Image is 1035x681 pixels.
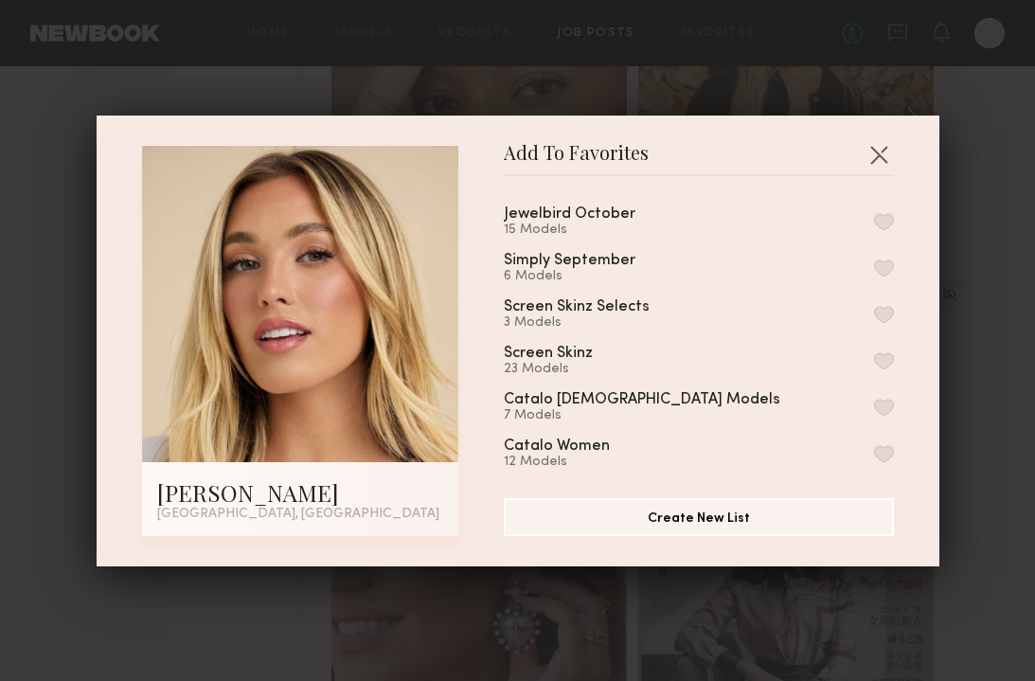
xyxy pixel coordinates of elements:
[504,439,610,455] div: Catalo Women
[157,477,443,508] div: [PERSON_NAME]
[504,146,649,174] span: Add To Favorites
[504,299,650,315] div: Screen Skinz Selects
[504,362,638,377] div: 23 Models
[504,269,681,284] div: 6 Models
[504,455,655,470] div: 12 Models
[504,206,635,223] div: Jewelbird October
[504,346,593,362] div: Screen Skinz
[504,408,826,423] div: 7 Models
[504,498,894,536] button: Create New List
[157,508,443,521] div: [GEOGRAPHIC_DATA], [GEOGRAPHIC_DATA]
[504,223,681,238] div: 15 Models
[864,139,894,170] button: Close
[504,253,635,269] div: Simply September
[504,392,780,408] div: Catalo [DEMOGRAPHIC_DATA] Models
[504,315,695,331] div: 3 Models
